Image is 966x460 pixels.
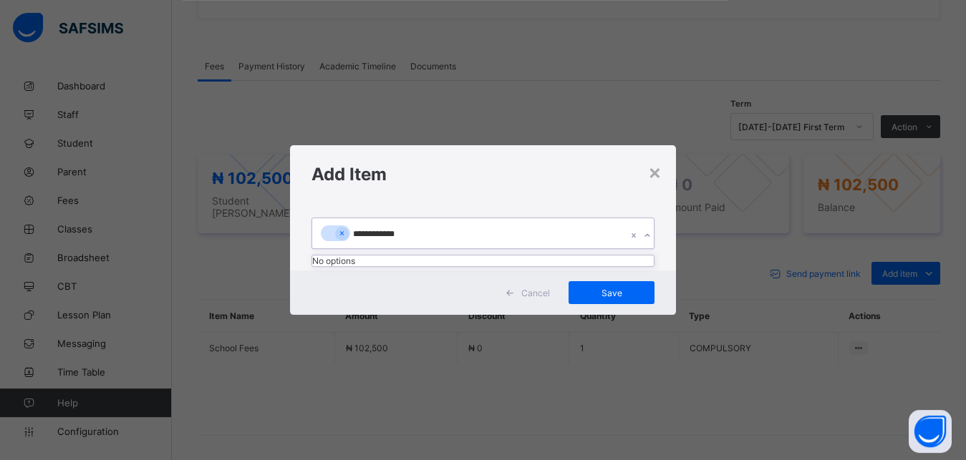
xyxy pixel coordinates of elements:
[579,288,644,298] span: Save
[312,255,655,266] div: No options
[311,164,655,185] h1: Add Item
[521,288,550,298] span: Cancel
[909,410,952,453] button: Open asap
[648,160,662,184] div: ×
